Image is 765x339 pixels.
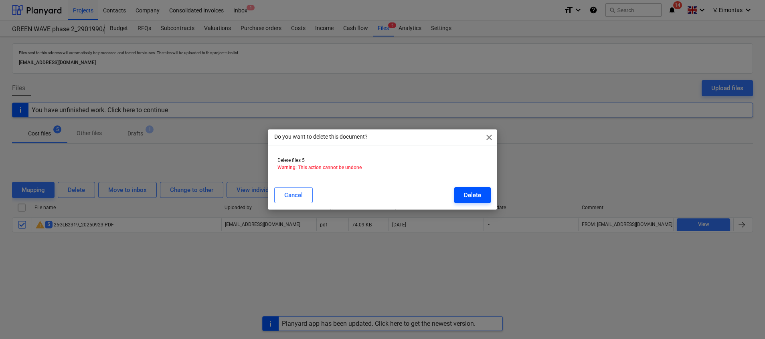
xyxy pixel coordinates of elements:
iframe: Chat Widget [725,301,765,339]
p: Do you want to delete this document? [274,133,368,141]
p: Delete files 5 [277,157,488,164]
p: Warning: This action cannot be undone [277,164,488,171]
div: Delete [464,190,481,200]
button: Cancel [274,187,313,203]
div: Cancel [284,190,303,200]
span: close [484,133,494,142]
button: Delete [454,187,491,203]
